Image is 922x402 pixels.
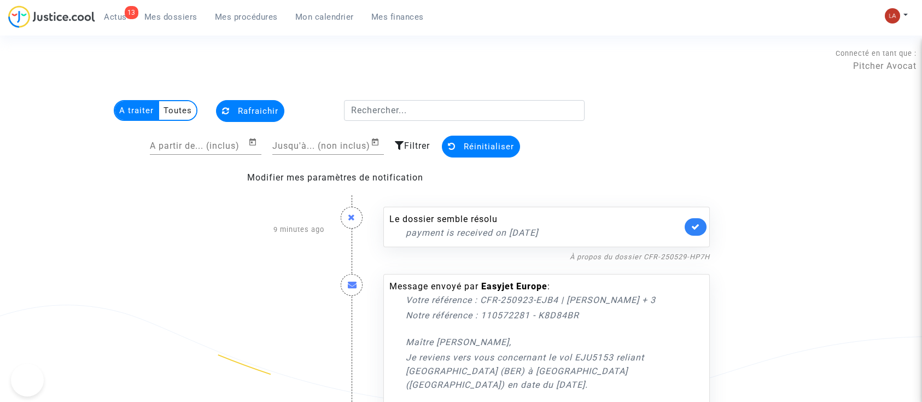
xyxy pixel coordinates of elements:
[295,12,354,22] span: Mon calendrier
[287,9,363,25] a: Mon calendrier
[95,9,136,25] a: 13Actus
[404,141,430,151] span: Filtrer
[406,351,682,392] p: Je reviens vers vous concernant le vol EJU5153 reliant [GEOGRAPHIC_DATA] (BER) à [GEOGRAPHIC_DATA...
[344,100,585,121] input: Rechercher...
[115,101,159,120] multi-toggle-item: A traiter
[836,49,917,57] span: Connecté en tant que :
[215,12,278,22] span: Mes procédures
[885,8,900,24] img: 3f9b7d9779f7b0ffc2b90d026f0682a9
[481,281,547,292] b: Easyjet Europe
[11,364,44,397] iframe: Help Scout Beacon - Open
[371,136,384,149] button: Open calendar
[104,12,127,22] span: Actus
[8,5,95,28] img: jc-logo.svg
[406,226,682,240] p: payment is received on [DATE]
[464,142,514,152] span: Réinitialiser
[389,213,682,240] div: Le dossier semble résolu
[248,136,261,149] button: Open calendar
[125,6,138,19] div: 13
[406,335,682,349] p: Maître [PERSON_NAME],
[406,308,682,322] p: Notre référence : 110572281 - K8D84BR
[247,172,423,183] a: Modifier mes paramètres de notification
[238,106,278,116] span: Rafraichir
[136,9,206,25] a: Mes dossiers
[144,12,197,22] span: Mes dossiers
[363,9,433,25] a: Mes finances
[206,9,287,25] a: Mes procédures
[159,101,196,120] multi-toggle-item: Toutes
[406,293,682,307] p: Votre référence : CFR-250923-EJB4 | [PERSON_NAME] + 3
[442,136,520,158] button: Réinitialiser
[216,100,284,122] button: Rafraichir
[204,196,332,263] div: 9 minutes ago
[371,12,424,22] span: Mes finances
[570,253,710,261] a: À propos du dossier CFR-250529-HP7H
